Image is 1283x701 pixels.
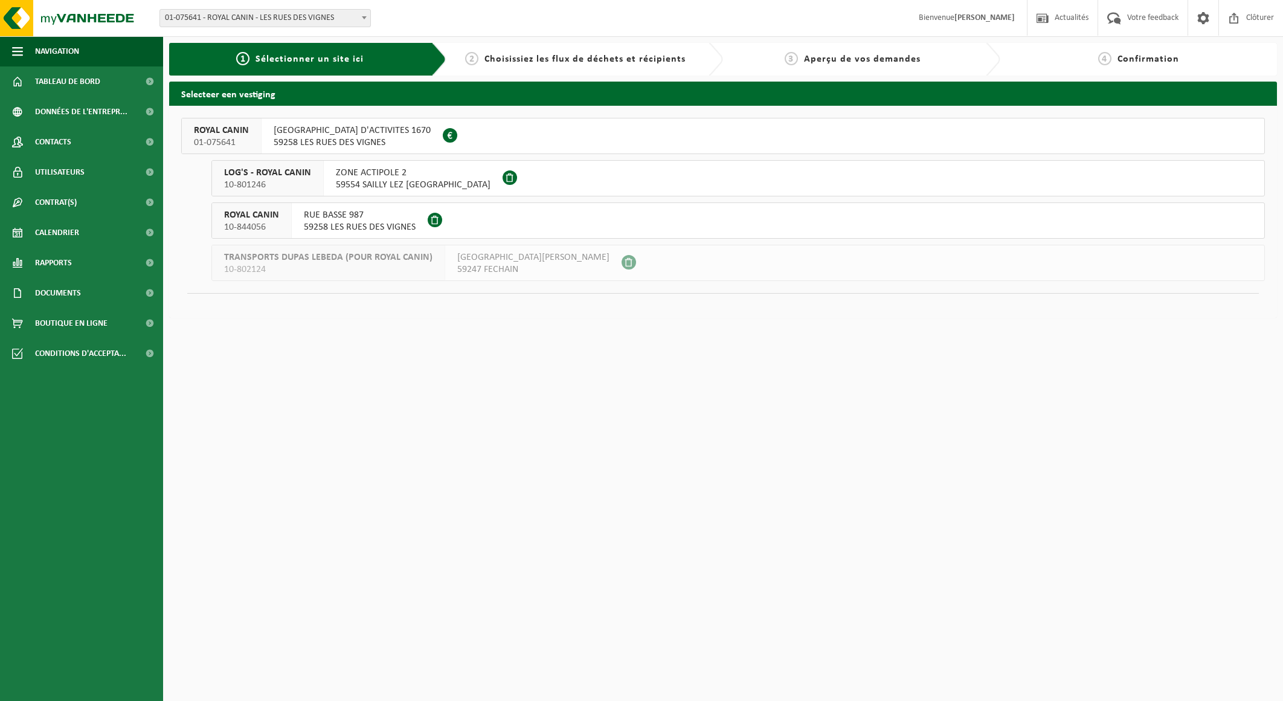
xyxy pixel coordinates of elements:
[465,52,478,65] span: 2
[236,52,249,65] span: 1
[224,263,432,276] span: 10-802124
[211,160,1265,196] button: LOG'S - ROYAL CANIN 10-801246 ZONE ACTIPOLE 259554 SAILLY LEZ [GEOGRAPHIC_DATA]
[785,52,798,65] span: 3
[336,167,490,179] span: ZONE ACTIPOLE 2
[224,251,432,263] span: TRANSPORTS DUPAS LEBEDA (POUR ROYAL CANIN)
[35,218,79,248] span: Calendrier
[336,179,490,191] span: 59554 SAILLY LEZ [GEOGRAPHIC_DATA]
[35,36,79,66] span: Navigation
[194,137,249,149] span: 01-075641
[181,118,1265,154] button: ROYAL CANIN 01-075641 [GEOGRAPHIC_DATA] D'ACTIVITES 167059258 LES RUES DES VIGNES
[35,66,100,97] span: Tableau de bord
[1117,54,1179,64] span: Confirmation
[35,278,81,308] span: Documents
[160,10,370,27] span: 01-075641 - ROYAL CANIN - LES RUES DES VIGNES
[169,82,1277,105] h2: Selecteer een vestiging
[274,137,431,149] span: 59258 LES RUES DES VIGNES
[224,209,279,221] span: ROYAL CANIN
[304,209,416,221] span: RUE BASSE 987
[211,202,1265,239] button: ROYAL CANIN 10-844056 RUE BASSE 98759258 LES RUES DES VIGNES
[457,251,609,263] span: [GEOGRAPHIC_DATA][PERSON_NAME]
[35,248,72,278] span: Rapports
[159,9,371,27] span: 01-075641 - ROYAL CANIN - LES RUES DES VIGNES
[457,263,609,276] span: 59247 FECHAIN
[484,54,686,64] span: Choisissiez les flux de déchets et récipients
[35,127,71,157] span: Contacts
[35,157,85,187] span: Utilisateurs
[804,54,921,64] span: Aperçu de vos demandes
[1098,52,1111,65] span: 4
[194,124,249,137] span: ROYAL CANIN
[274,124,431,137] span: [GEOGRAPHIC_DATA] D'ACTIVITES 1670
[35,338,126,369] span: Conditions d'accepta...
[224,221,279,233] span: 10-844056
[224,167,311,179] span: LOG'S - ROYAL CANIN
[304,221,416,233] span: 59258 LES RUES DES VIGNES
[256,54,364,64] span: Sélectionner un site ici
[35,187,77,218] span: Contrat(s)
[224,179,311,191] span: 10-801246
[35,308,108,338] span: Boutique en ligne
[954,13,1015,22] strong: [PERSON_NAME]
[35,97,127,127] span: Données de l'entrepr...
